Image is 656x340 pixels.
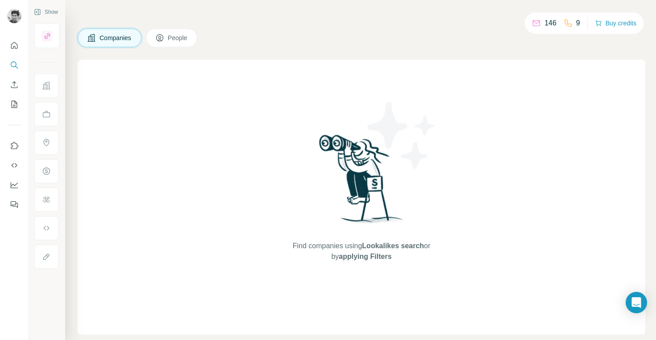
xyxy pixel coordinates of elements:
p: 146 [544,18,556,29]
button: Use Surfe on LinkedIn [7,138,21,154]
img: Surfe Illustration - Stars [361,95,442,176]
span: Lookalikes search [362,242,424,250]
button: Search [7,57,21,73]
span: applying Filters [339,253,391,260]
h4: Search [78,11,645,23]
span: Companies [100,33,132,42]
button: Quick start [7,37,21,53]
button: Dashboard [7,177,21,193]
img: Avatar [7,9,21,23]
button: Use Surfe API [7,157,21,173]
p: 9 [576,18,580,29]
button: Buy credits [595,17,636,29]
button: Feedback [7,197,21,213]
img: Surfe Illustration - Woman searching with binoculars [315,132,408,232]
span: People [168,33,188,42]
span: Find companies using or by [290,241,433,262]
button: Enrich CSV [7,77,21,93]
div: Open Intercom Messenger [626,292,647,313]
button: Show [28,5,64,19]
button: My lists [7,96,21,112]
